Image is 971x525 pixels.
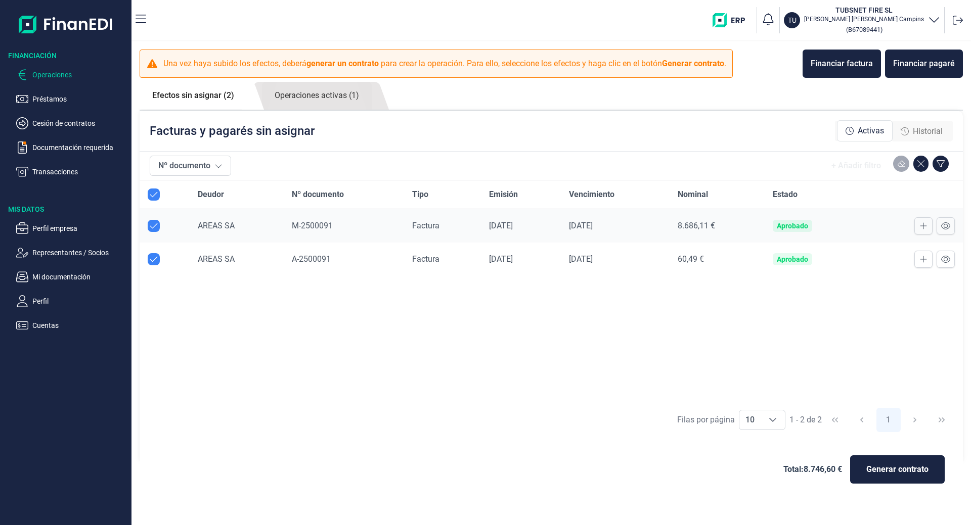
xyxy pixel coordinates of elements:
p: Perfil [32,295,127,307]
button: Perfil [16,295,127,307]
div: [DATE] [489,221,552,231]
span: Tipo [412,188,428,201]
span: Deudor [198,188,224,201]
div: All items selected [148,188,160,201]
small: Copiar cif [846,26,882,33]
div: Row Unselected null [148,220,160,232]
span: AREAS SA [198,254,235,264]
div: Choose [761,410,785,429]
span: Generar contrato [866,463,929,475]
button: TUTUBSNET FIRE SL[PERSON_NAME] [PERSON_NAME] Campins(B67089441) [784,5,940,35]
div: Row Unselected null [148,253,160,265]
button: Generar contrato [850,455,945,484]
div: 60,49 € [678,254,756,264]
button: Cesión de contratos [16,117,127,129]
button: Financiar factura [803,50,881,78]
button: Operaciones [16,69,127,81]
button: Page 1 [876,408,901,432]
b: Generar contrato [662,59,724,68]
p: Préstamos [32,93,127,105]
p: Facturas y pagarés sin asignar [150,123,315,139]
div: Aprobado [777,255,808,263]
span: Emisión [489,188,518,201]
p: Perfil empresa [32,222,127,234]
p: Documentación requerida [32,141,127,154]
button: Nº documento [150,156,231,176]
div: [DATE] [489,254,552,264]
div: Financiar factura [811,58,873,70]
p: Transacciones [32,166,127,178]
p: Cesión de contratos [32,117,127,129]
span: Vencimiento [569,188,614,201]
span: Factura [412,221,439,230]
div: [DATE] [569,221,662,231]
button: Préstamos [16,93,127,105]
button: Representantes / Socios [16,247,127,259]
button: Cuentas [16,319,127,331]
div: Financiar pagaré [893,58,955,70]
button: Documentación requerida [16,141,127,154]
p: Representantes / Socios [32,247,127,259]
img: erp [713,13,753,27]
div: Filas por página [677,414,735,426]
h3: TUBSNET FIRE SL [804,5,924,15]
div: Aprobado [777,222,808,230]
button: First Page [823,408,847,432]
button: Perfil empresa [16,222,127,234]
a: Efectos sin asignar (2) [140,82,247,109]
b: generar un contrato [306,59,379,68]
span: Nominal [678,188,708,201]
img: Logo de aplicación [19,8,113,40]
p: TU [788,15,797,25]
button: Mi documentación [16,271,127,283]
span: Total: 8.746,60 € [783,463,842,475]
span: Activas [858,125,884,137]
p: Una vez haya subido los efectos, deberá para crear la operación. Para ello, seleccione los efecto... [163,58,726,70]
p: Mi documentación [32,271,127,283]
p: [PERSON_NAME] [PERSON_NAME] Campins [804,15,924,23]
span: M-2500091 [292,221,333,230]
button: Last Page [930,408,954,432]
button: Financiar pagaré [885,50,963,78]
span: Historial [913,125,943,137]
span: Estado [773,188,798,201]
span: A-2500091 [292,254,331,264]
p: Cuentas [32,319,127,331]
div: [DATE] [569,254,662,264]
button: Previous Page [850,408,874,432]
p: Operaciones [32,69,127,81]
span: 10 [739,410,761,429]
button: Next Page [903,408,927,432]
button: Transacciones [16,166,127,178]
span: 1 - 2 de 2 [789,416,822,424]
a: Operaciones activas (1) [262,82,372,110]
span: Factura [412,254,439,264]
div: 8.686,11 € [678,221,756,231]
div: Historial [893,121,951,141]
span: Nº documento [292,188,344,201]
span: AREAS SA [198,221,235,230]
div: Activas [837,120,893,141]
